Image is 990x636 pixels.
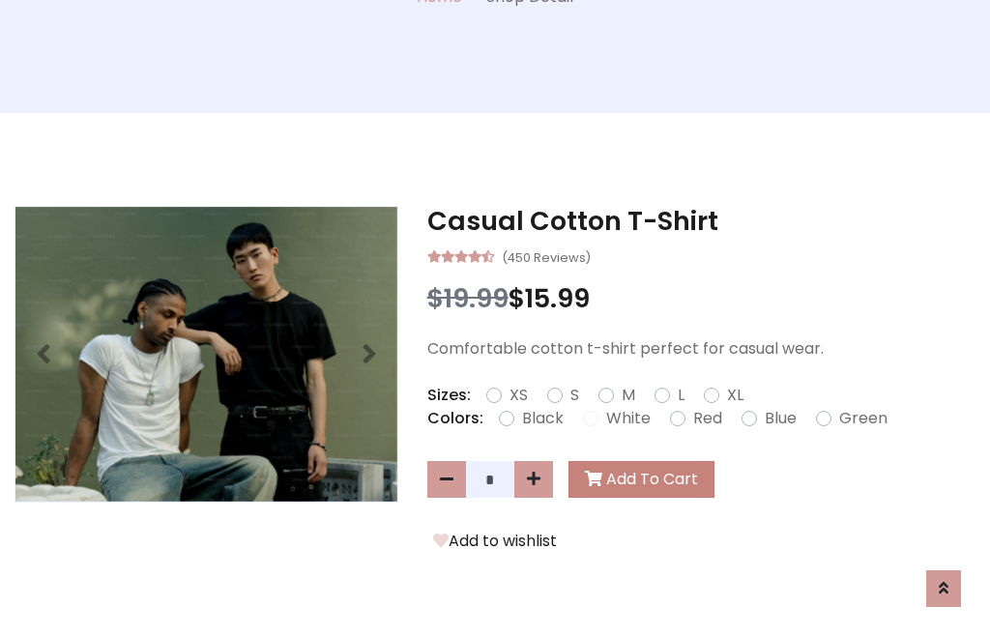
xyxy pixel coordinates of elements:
[427,384,471,407] p: Sizes:
[693,407,722,430] label: Red
[427,407,483,430] p: Colors:
[427,206,975,237] h3: Casual Cotton T-Shirt
[522,407,564,430] label: Black
[727,384,743,407] label: XL
[622,384,635,407] label: M
[678,384,684,407] label: L
[510,384,528,407] label: XS
[427,529,563,554] button: Add to wishlist
[502,245,591,268] small: (450 Reviews)
[427,283,975,314] h3: $
[570,384,579,407] label: S
[765,407,797,430] label: Blue
[606,407,651,430] label: White
[427,280,509,316] span: $19.99
[839,407,888,430] label: Green
[427,337,975,361] p: Comfortable cotton t-shirt perfect for casual wear.
[525,280,590,316] span: 15.99
[15,207,397,502] img: Image
[568,461,714,498] button: Add To Cart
